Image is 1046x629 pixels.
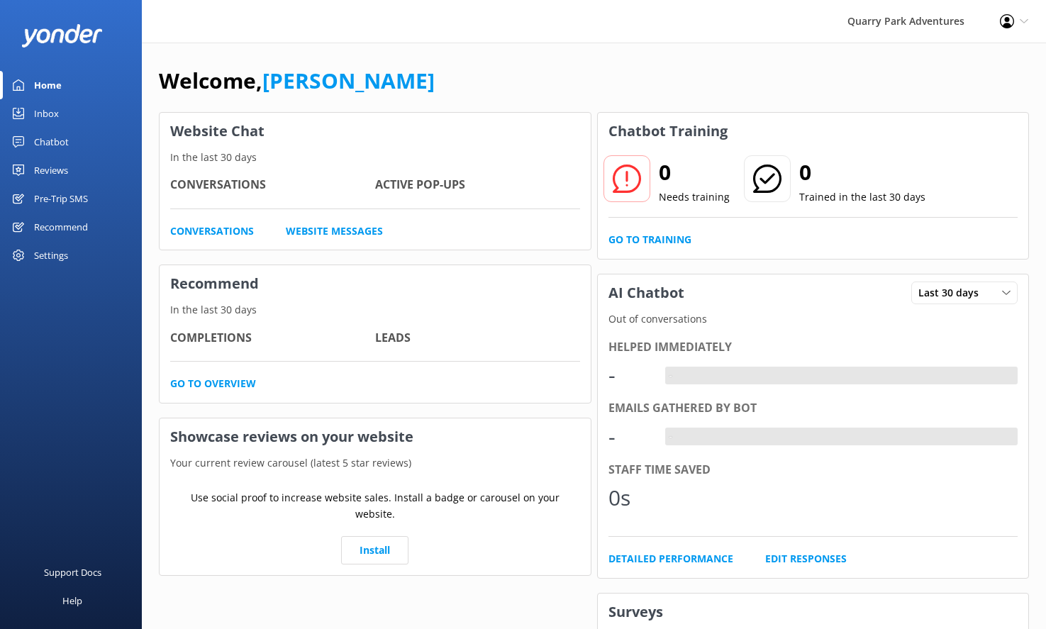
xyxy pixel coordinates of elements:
p: Your current review carousel (latest 5 star reviews) [160,455,591,471]
h3: AI Chatbot [598,274,695,311]
div: Home [34,71,62,99]
h4: Active Pop-ups [375,176,580,194]
div: 0s [608,481,651,515]
div: Emails gathered by bot [608,399,1018,418]
div: Staff time saved [608,461,1018,479]
div: Support Docs [44,558,101,586]
a: Website Messages [286,223,383,239]
p: Use social proof to increase website sales. Install a badge or carousel on your website. [170,490,580,522]
h2: 0 [799,155,925,189]
div: Settings [34,241,68,269]
a: Install [341,536,408,564]
h4: Conversations [170,176,375,194]
p: Out of conversations [598,311,1029,327]
a: Go to Training [608,232,691,247]
h3: Website Chat [160,113,591,150]
a: Go to overview [170,376,256,391]
div: - [665,428,676,446]
div: Chatbot [34,128,69,156]
div: Helped immediately [608,338,1018,357]
a: Detailed Performance [608,551,733,567]
h3: Showcase reviews on your website [160,418,591,455]
div: Recommend [34,213,88,241]
h2: 0 [659,155,730,189]
img: yonder-white-logo.png [21,24,103,48]
p: Trained in the last 30 days [799,189,925,205]
h3: Recommend [160,265,591,302]
div: Reviews [34,156,68,184]
a: [PERSON_NAME] [262,66,435,95]
p: In the last 30 days [160,302,591,318]
a: Edit Responses [765,551,847,567]
h4: Completions [170,329,375,347]
div: Help [62,586,82,615]
h3: Chatbot Training [598,113,738,150]
div: - [608,358,651,392]
p: Needs training [659,189,730,205]
p: In the last 30 days [160,150,591,165]
div: Inbox [34,99,59,128]
a: Conversations [170,223,254,239]
div: - [665,367,676,385]
span: Last 30 days [918,285,987,301]
div: - [608,420,651,454]
div: Pre-Trip SMS [34,184,88,213]
h1: Welcome, [159,64,435,98]
h4: Leads [375,329,580,347]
